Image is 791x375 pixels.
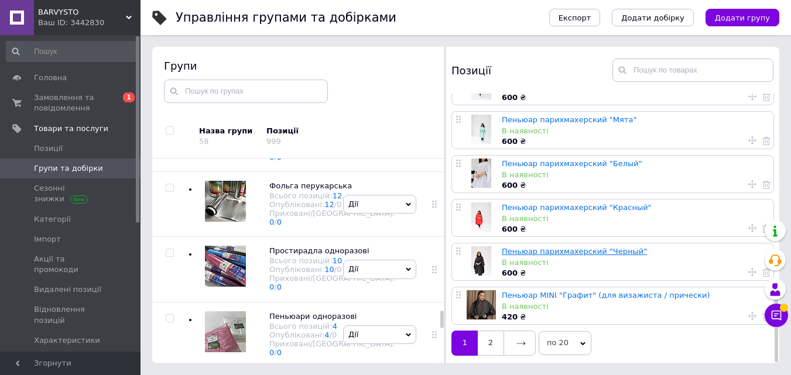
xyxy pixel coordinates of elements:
[269,209,395,226] div: Приховані/[GEOGRAPHIC_DATA]:
[34,73,67,83] span: Головна
[502,312,768,322] div: ₴
[269,200,395,209] div: Опубліковані:
[266,137,281,146] div: 999
[337,200,341,209] div: 0
[274,348,282,357] span: /
[762,135,771,146] a: Видалити товар
[502,93,518,102] b: 600
[123,92,135,102] span: 1
[176,11,396,25] h1: Управління групами та добірками
[502,126,768,136] div: В наявності
[6,41,138,62] input: Пошук
[266,126,366,136] div: Позиції
[612,9,694,26] button: Додати добірку
[274,283,282,291] span: /
[269,265,395,274] div: Опубліковані:
[205,181,246,222] img: Фольга перукарська
[332,331,337,339] div: 0
[765,304,788,327] button: Чат з покупцем
[502,137,518,146] b: 600
[269,274,395,291] div: Приховані/[GEOGRAPHIC_DATA]:
[502,115,636,124] a: Пеньюар парихмахерский "Мята"
[502,180,768,191] div: ₴
[334,265,342,274] span: /
[539,331,591,355] span: по 20
[269,331,395,339] div: Опубліковані:
[38,7,126,18] span: BARVYSTO
[502,181,518,190] b: 600
[269,218,274,226] a: 0
[34,123,108,134] span: Товари та послуги
[269,246,369,255] span: Простирадла одноразові
[337,265,341,274] div: 0
[277,218,282,226] a: 0
[502,225,518,233] b: 600
[478,331,504,355] a: 2
[333,322,337,331] a: 4
[502,224,768,235] div: ₴
[269,312,357,321] span: Пеньюари одноразові
[34,284,101,295] span: Видалені позиції
[324,200,334,209] a: 12
[502,257,768,268] div: В наявності
[269,348,274,357] a: 0
[34,304,108,325] span: Відновлення позицій
[559,13,591,22] span: Експорт
[451,331,478,355] a: 1
[502,291,710,300] a: Пеньюар MINI "Графит" (для визажиста / прически)
[34,92,108,113] span: Замовлення та повідомлення
[621,13,684,22] span: Додати добірку
[549,9,601,26] button: Експорт
[38,18,141,28] div: Ваш ID: 3442830
[274,218,282,226] span: /
[334,200,342,209] span: /
[164,59,433,73] div: Групи
[502,214,768,224] div: В наявності
[348,330,358,339] span: Дії
[205,246,246,287] img: Простирадла одноразові
[324,265,334,274] a: 10
[34,183,108,204] span: Сезонні знижки
[269,256,395,265] div: Всього позицій:
[502,92,768,103] div: ₴
[502,268,768,278] div: ₴
[502,136,768,147] div: ₴
[34,254,108,275] span: Акції та промокоди
[205,311,246,352] img: Пеньюари одноразові
[34,234,61,245] span: Імпорт
[330,331,337,339] span: /
[762,179,771,190] a: Видалити товар
[762,91,771,102] a: Видалити товар
[502,203,652,212] a: Пеньюар парихмахерский "Красный"
[502,301,768,312] div: В наявності
[502,247,647,256] a: Пеньюар парихмахерский "Черный"
[333,191,343,200] a: 12
[34,143,63,154] span: Позиції
[333,256,343,265] a: 10
[269,191,395,200] div: Всього позицій:
[164,80,328,103] input: Пошук по групах
[269,283,274,291] a: 0
[502,159,642,168] a: Пеньюар парихмахерский "Белый"
[34,335,100,346] span: Характеристики
[348,264,358,273] span: Дії
[269,322,395,331] div: Всього позицій:
[762,223,771,233] a: Видалити товар
[502,269,518,277] b: 600
[502,170,768,180] div: В наявності
[348,199,358,208] span: Дії
[706,9,779,26] button: Додати групу
[762,311,771,321] a: Видалити товар
[269,339,395,357] div: Приховані/[GEOGRAPHIC_DATA]:
[277,348,282,357] a: 0
[269,181,352,190] span: Фольга перукарська
[34,163,103,174] span: Групи та добірки
[451,59,612,82] div: Позиції
[762,267,771,277] a: Видалити товар
[199,137,209,146] div: 58
[34,214,71,225] span: Категорії
[199,126,258,136] div: Назва групи
[612,59,773,82] input: Пошук по товарах
[277,283,282,291] a: 0
[715,13,770,22] span: Додати групу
